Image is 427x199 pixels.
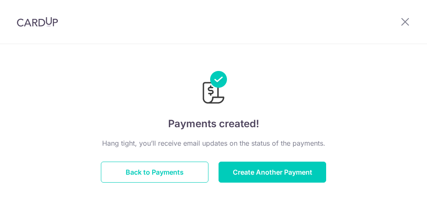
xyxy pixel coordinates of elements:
p: Hang tight, you’ll receive email updates on the status of the payments. [101,138,326,148]
img: CardUp [17,17,58,27]
button: Back to Payments [101,162,208,183]
h4: Payments created! [101,116,326,131]
img: Payments [200,71,227,106]
button: Create Another Payment [219,162,326,183]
